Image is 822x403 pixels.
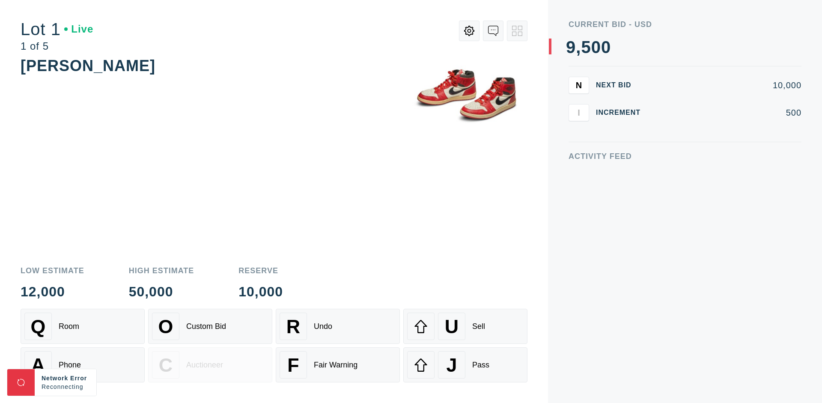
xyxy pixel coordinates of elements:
[566,39,576,56] div: 9
[64,24,93,34] div: Live
[158,316,173,337] span: O
[576,80,582,90] span: N
[596,82,647,89] div: Next Bid
[445,316,459,337] span: U
[186,322,226,331] div: Custom Bid
[21,309,145,344] button: QRoom
[148,309,272,344] button: OCustom Bid
[186,361,223,370] div: Auctioneer
[159,354,173,376] span: C
[286,316,300,337] span: R
[314,361,357,370] div: Fair Warning
[403,309,527,344] button: USell
[601,39,611,56] div: 0
[569,104,589,121] button: I
[31,316,46,337] span: Q
[314,322,332,331] div: Undo
[276,347,400,382] button: FFair Warning
[42,382,89,391] div: Reconnecting
[129,285,194,299] div: 50,000
[21,267,84,275] div: Low Estimate
[581,39,591,56] div: 5
[472,361,489,370] div: Pass
[238,267,283,275] div: Reserve
[276,309,400,344] button: RUndo
[21,57,155,75] div: [PERSON_NAME]
[59,322,79,331] div: Room
[238,285,283,299] div: 10,000
[21,41,93,51] div: 1 of 5
[576,39,581,210] div: ,
[654,108,801,117] div: 500
[59,361,81,370] div: Phone
[596,109,647,116] div: Increment
[21,21,93,38] div: Lot 1
[21,285,84,299] div: 12,000
[569,77,589,94] button: N
[446,354,457,376] span: J
[578,107,580,117] span: I
[569,152,801,160] div: Activity Feed
[472,322,485,331] div: Sell
[591,39,601,56] div: 0
[403,347,527,382] button: JPass
[569,21,801,28] div: Current Bid - USD
[287,354,299,376] span: F
[129,267,194,275] div: High Estimate
[42,374,89,382] div: Network Error
[21,347,145,382] button: APhone
[148,347,272,382] button: CAuctioneer
[654,81,801,90] div: 10,000
[31,354,45,376] span: A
